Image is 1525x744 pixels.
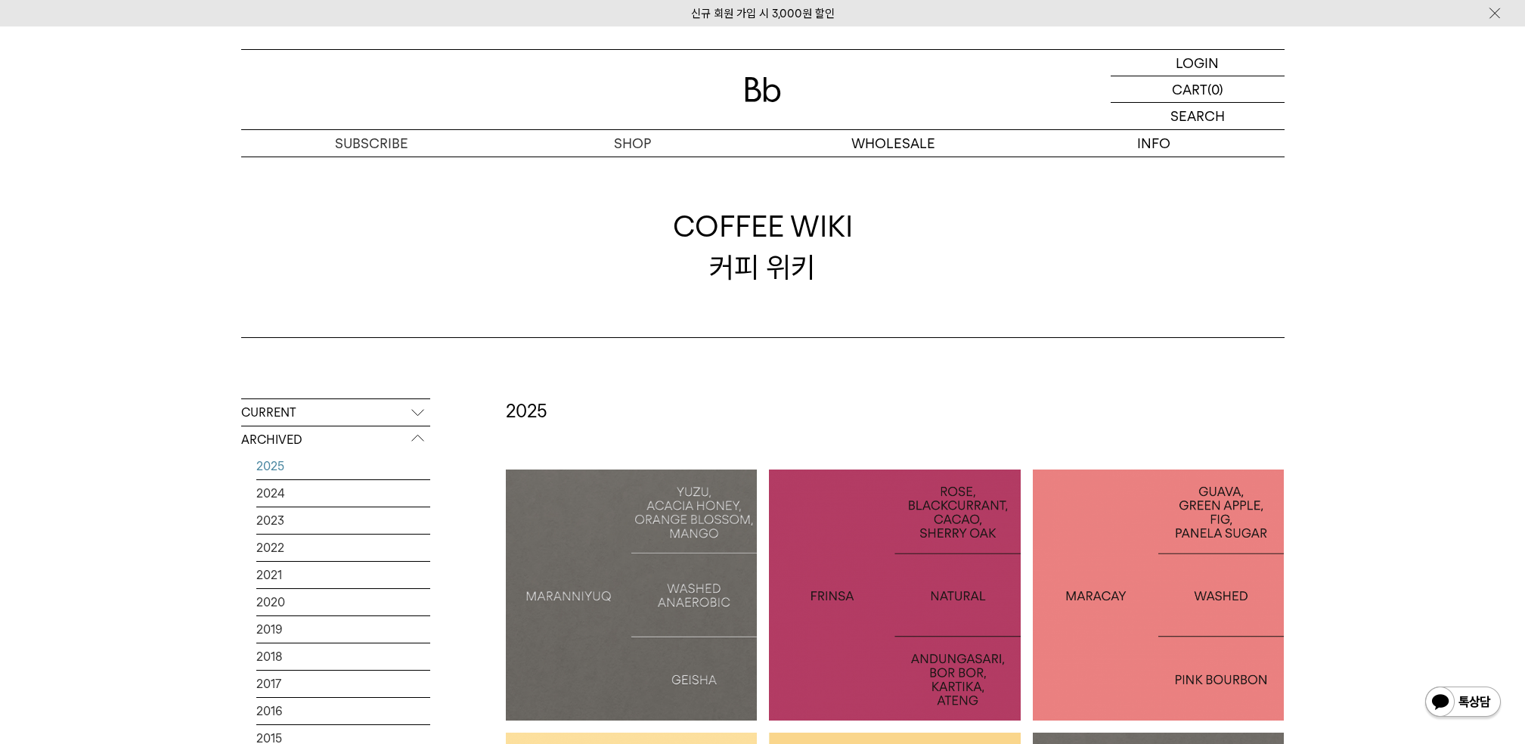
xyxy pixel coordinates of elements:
[1172,76,1207,102] p: CART
[1111,76,1285,103] a: CART (0)
[1176,50,1219,76] p: LOGIN
[256,507,430,534] a: 2023
[506,398,1285,424] h2: 2025
[256,643,430,670] a: 2018
[241,426,430,454] p: ARCHIVED
[241,399,430,426] p: CURRENT
[256,480,430,507] a: 2024
[673,206,853,246] span: COFFEE WIKI
[769,470,1021,721] a: 인도네시아 프린자 내추럴INDONESIA FRINSA NATURAL
[1033,470,1285,721] a: 콜롬비아 마라카이COLOMBIA MARACAY
[1424,685,1502,721] img: 카카오톡 채널 1:1 채팅 버튼
[256,453,430,479] a: 2025
[763,130,1024,157] p: WHOLESALE
[256,562,430,588] a: 2021
[502,130,763,157] a: SHOP
[1207,76,1223,102] p: (0)
[256,616,430,643] a: 2019
[763,157,1024,183] a: 도매 서비스
[256,698,430,724] a: 2016
[256,535,430,561] a: 2022
[691,7,835,20] a: 신규 회원 가입 시 3,000원 할인
[1024,130,1285,157] p: INFO
[1170,103,1225,129] p: SEARCH
[673,206,853,287] div: 커피 위키
[745,77,781,102] img: 로고
[241,130,502,157] a: SUBSCRIBE
[256,589,430,615] a: 2020
[256,671,430,697] a: 2017
[506,470,758,721] a: 마라니유크: 게이샤MARANNIYUQ: GEISHA
[1111,50,1285,76] a: LOGIN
